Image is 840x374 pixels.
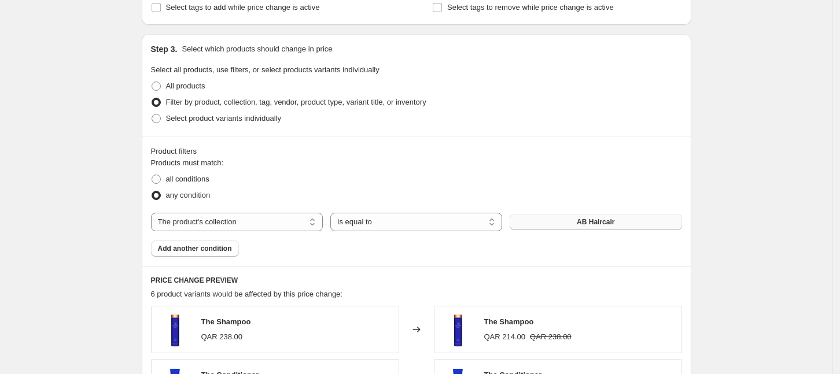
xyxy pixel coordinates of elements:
[157,312,192,347] img: TheShampooAugustinusBader1_80x.png
[166,175,209,183] span: all conditions
[151,240,239,257] button: Add another condition
[151,158,224,167] span: Products must match:
[151,43,178,55] h2: Step 3.
[440,312,475,347] img: TheShampooAugustinusBader1_80x.png
[151,276,682,285] h6: PRICE CHANGE PREVIEW
[158,244,232,253] span: Add another condition
[577,217,614,227] span: AB Haircair
[201,331,243,343] div: QAR 238.00
[447,3,614,12] span: Select tags to remove while price change is active
[166,114,281,123] span: Select product variants individually
[484,331,526,343] div: QAR 214.00
[201,317,251,326] span: The Shampoo
[166,98,426,106] span: Filter by product, collection, tag, vendor, product type, variant title, or inventory
[530,331,572,343] strike: QAR 238.00
[151,146,682,157] div: Product filters
[166,82,205,90] span: All products
[166,191,211,199] span: any condition
[151,65,380,74] span: Select all products, use filters, or select products variants individually
[182,43,332,55] p: Select which products should change in price
[484,317,534,326] span: The Shampoo
[151,290,342,298] span: 6 product variants would be affected by this price change:
[510,214,681,230] button: AB Haircair
[166,3,320,12] span: Select tags to add while price change is active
